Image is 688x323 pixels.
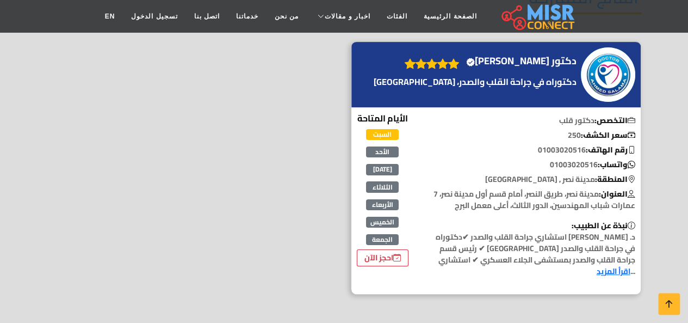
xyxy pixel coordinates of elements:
p: مدينة نصر , [GEOGRAPHIC_DATA] [427,174,641,185]
p: د. [PERSON_NAME] استشاري جراحة القلب والصدر ✔دكتوراه في جراحة القلب والصدر [GEOGRAPHIC_DATA] ✔ رئ... [427,220,641,277]
a: الصفحة الرئيسية [416,6,485,27]
a: دكتور [PERSON_NAME] [464,53,579,69]
svg: Verified account [466,58,475,66]
a: EN [97,6,123,27]
span: اخبار و مقالات [325,11,370,21]
a: تسجيل الدخول [123,6,185,27]
p: 01003020516 [427,159,641,170]
span: الجمعة [366,234,399,245]
b: العنوان: [599,187,635,201]
p: مدينة نصر، طريق النصر، أمام قسم أول مدينة نصر، 7 عمارات شباب المهندسين، الدور الثالث، أعلى معمل ا... [427,188,641,211]
a: اخبار و مقالات [307,6,379,27]
span: الأربعاء [366,199,399,210]
img: main.misr_connect [501,3,574,30]
a: اتصل بنا [186,6,228,27]
span: السبت [366,129,399,140]
a: دكتوراه في جراحة القلب والصدر، [GEOGRAPHIC_DATA] [371,75,579,88]
p: 01003020516 [427,144,641,156]
div: الأيام المتاحة [357,112,408,267]
img: دكتور أحمد محمود سلامة [581,47,635,102]
p: 250 [427,130,641,141]
span: [DATE] [366,164,399,175]
a: اقرأ المزيد [597,264,630,278]
b: رقم الهاتف: [586,143,635,157]
a: من نحن [266,6,307,27]
b: سعر الكشف: [581,128,635,142]
p: دكتور قلب [427,115,641,126]
a: خدماتنا [228,6,266,27]
a: الفئات [379,6,416,27]
span: الثلاثاء [366,181,399,192]
h4: دكتور [PERSON_NAME] [466,55,577,67]
b: واتساب: [598,157,635,172]
b: التخصص: [594,113,635,127]
span: الأحد [366,147,399,157]
span: الخميس [366,217,399,228]
b: المنطقة: [595,172,635,186]
a: احجز الآن [357,249,408,266]
b: نبذة عن الطبيب: [572,218,635,233]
